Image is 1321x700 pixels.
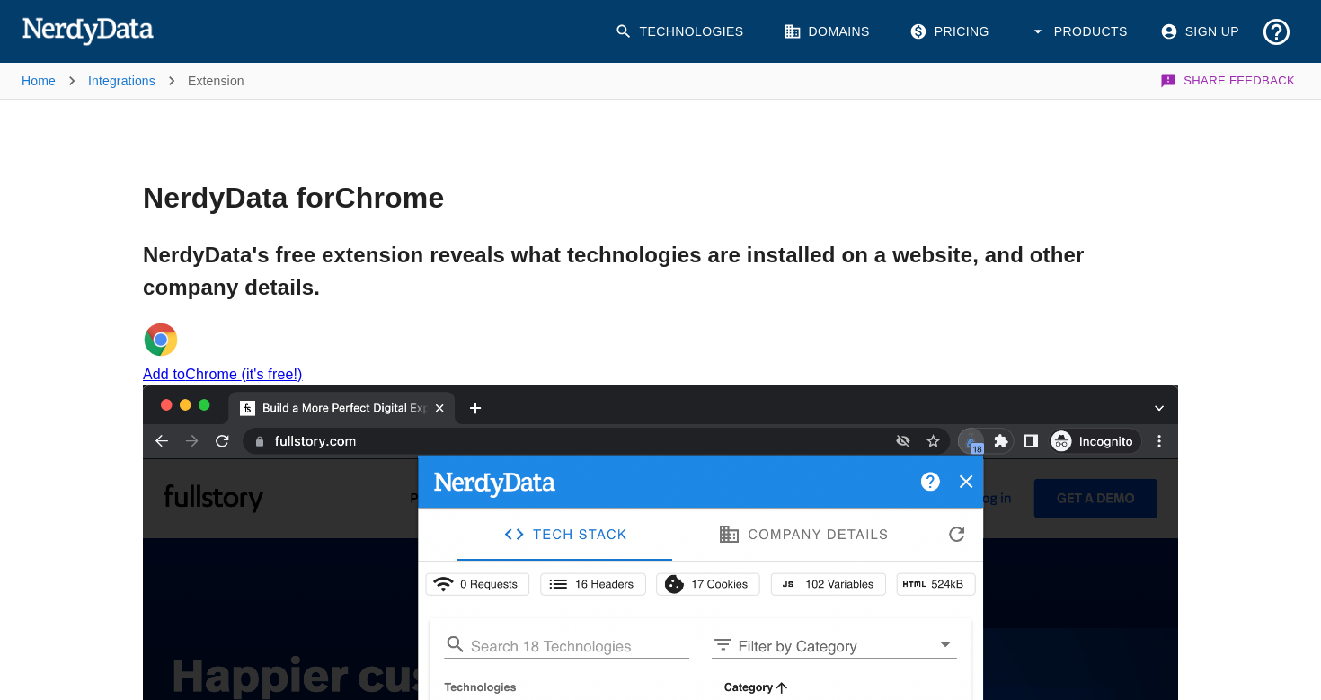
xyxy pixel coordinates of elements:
[1157,63,1299,99] button: Share Feedback
[143,322,179,358] img: Browser Logo
[1149,9,1254,55] a: Sign Up
[22,13,154,49] img: NerdyData.com
[1254,9,1299,55] button: Support and Documentation
[143,176,1178,219] h1: NerdyData for Chrome
[143,322,1178,382] a: Browser LogoAdd toChrome (it's free!)
[188,72,244,90] p: Extension
[22,63,244,99] nav: breadcrumb
[604,9,758,55] a: Technologies
[242,367,303,382] span: (it's free!)
[1018,9,1142,55] button: Products
[773,9,884,55] a: Domains
[899,9,1004,55] a: Pricing
[22,74,56,88] a: Home
[143,239,1178,304] h2: NerdyData's free extension reveals what technologies are installed on a website, and other compan...
[88,74,155,88] a: Integrations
